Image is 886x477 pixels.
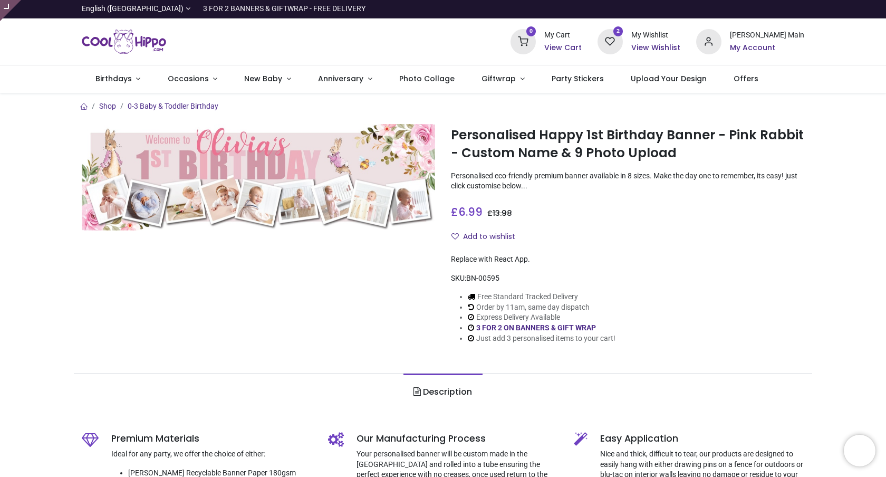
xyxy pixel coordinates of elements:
p: Ideal for any party, we offer the choice of either: [111,449,312,460]
iframe: Customer reviews powered by Trustpilot [583,4,804,14]
span: Anniversary [318,73,363,84]
span: Birthdays [95,73,132,84]
h5: Our Manufacturing Process [357,432,558,445]
a: 2 [598,37,623,45]
div: Replace with React App. [451,254,804,265]
div: [PERSON_NAME] Main [730,30,804,41]
span: £ [451,204,483,220]
a: 0 [511,37,536,45]
a: 3 FOR 2 ON BANNERS & GIFT WRAP [476,323,596,332]
a: 0-3 Baby & Toddler Birthday [128,102,218,110]
li: Just add 3 personalised items to your cart! [468,333,615,344]
span: Occasions [168,73,209,84]
span: £ [487,208,512,218]
div: My Cart [544,30,582,41]
div: My Wishlist [631,30,680,41]
a: New Baby [231,65,305,93]
i: Add to wishlist [451,233,459,240]
a: Shop [99,102,116,110]
button: Add to wishlistAdd to wishlist [451,228,524,246]
li: Express Delivery Available [468,312,615,323]
h5: Premium Materials [111,432,312,445]
a: My Account [730,43,804,53]
div: 3 FOR 2 BANNERS & GIFTWRAP - FREE DELIVERY [203,4,365,14]
span: Upload Your Design [631,73,707,84]
a: Description [403,374,482,411]
h1: Personalised Happy 1st Birthday Banner - Pink Rabbit - Custom Name & 9 Photo Upload [451,126,804,163]
img: Cool Hippo [82,27,166,56]
span: 13.98 [493,208,512,218]
span: Photo Collage [399,73,455,84]
a: Giftwrap [468,65,538,93]
a: English ([GEOGRAPHIC_DATA]) [82,4,190,14]
a: View Cart [544,43,582,53]
a: Birthdays [82,65,154,93]
span: Party Stickers [552,73,604,84]
img: Personalised Happy 1st Birthday Banner - Pink Rabbit - Custom Name & 9 Photo Upload [82,124,435,230]
a: Logo of Cool Hippo [82,27,166,56]
p: Personalised eco-friendly premium banner available in 8 sizes. Make the day one to remember, its ... [451,171,804,192]
sup: 0 [526,26,536,36]
div: SKU: [451,273,804,284]
span: Offers [734,73,758,84]
span: New Baby [244,73,282,84]
a: Occasions [154,65,231,93]
sup: 2 [613,26,623,36]
iframe: Brevo live chat [844,435,875,466]
h5: Easy Application [600,432,804,445]
span: Giftwrap [481,73,516,84]
span: BN-00595 [466,274,499,282]
a: View Wishlist [631,43,680,53]
span: 6.99 [458,204,483,220]
a: Anniversary [304,65,386,93]
li: Free Standard Tracked Delivery [468,292,615,302]
li: Order by 11am, same day dispatch [468,302,615,313]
